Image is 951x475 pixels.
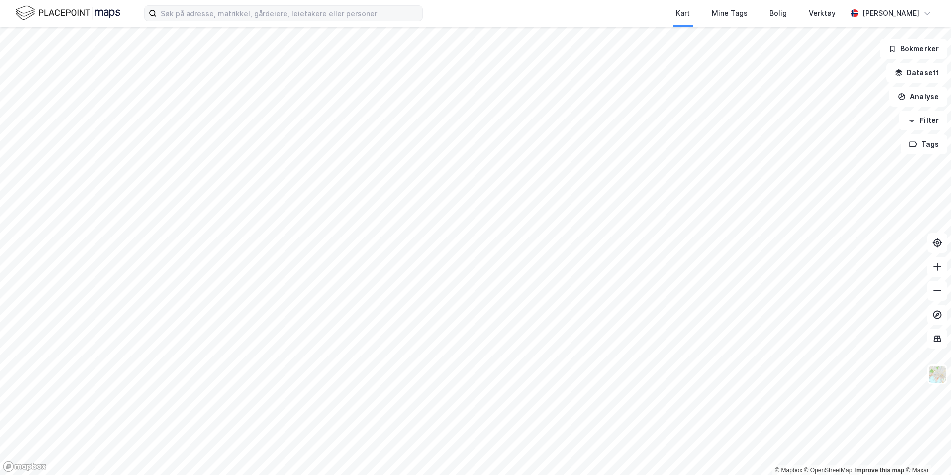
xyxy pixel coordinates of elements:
[901,427,951,475] iframe: Chat Widget
[676,7,690,19] div: Kart
[901,427,951,475] div: Kontrollprogram for chat
[712,7,748,19] div: Mine Tags
[862,7,919,19] div: [PERSON_NAME]
[16,4,120,22] img: logo.f888ab2527a4732fd821a326f86c7f29.svg
[769,7,787,19] div: Bolig
[157,6,422,21] input: Søk på adresse, matrikkel, gårdeiere, leietakere eller personer
[809,7,836,19] div: Verktøy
